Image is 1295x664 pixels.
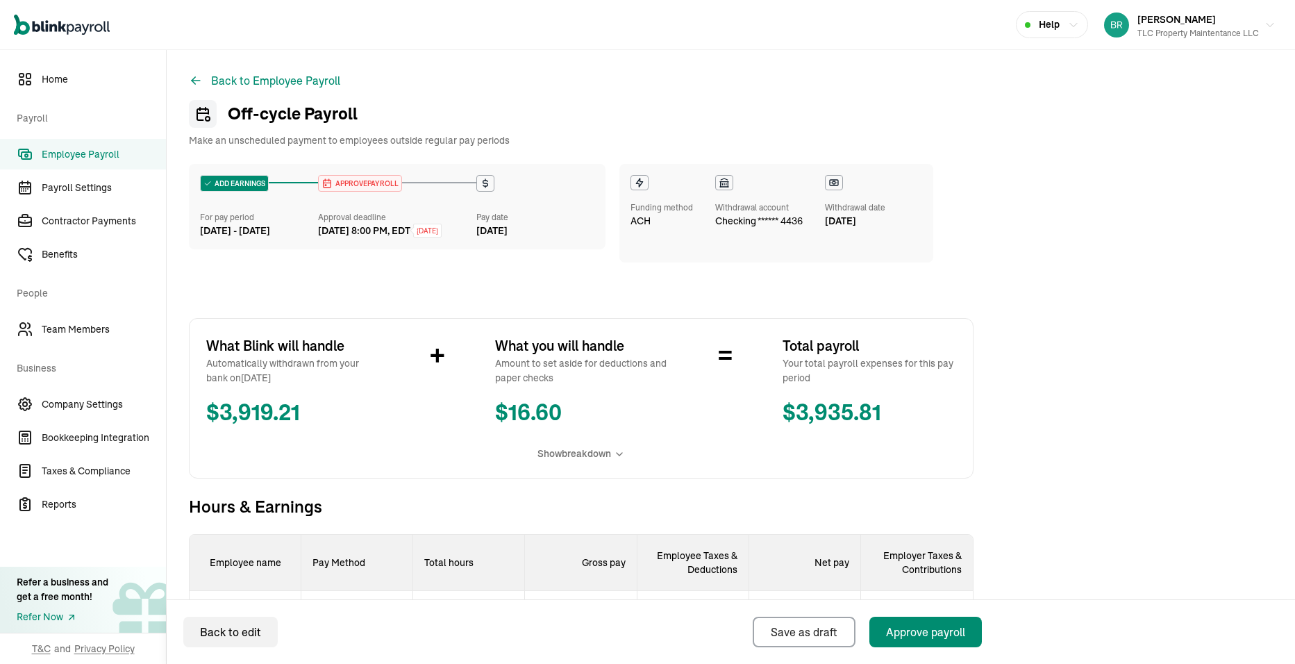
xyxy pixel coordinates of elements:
div: [DATE] - [DATE] [200,224,318,238]
span: [DATE] [417,226,438,236]
span: Team Members [42,322,166,337]
div: Net pay [749,535,861,591]
span: Hours & Earnings [189,495,974,517]
iframe: Chat Widget [1064,514,1295,664]
span: Taxes & Compliance [42,464,166,479]
p: Employee Taxes & Deductions [637,549,749,576]
span: Contractor Payments [42,214,166,229]
div: TLC Property Maintentance LLC [1137,27,1259,40]
div: [DATE] [476,224,594,238]
h1: Off-cycle Payroll [189,100,510,128]
button: Approve payroll [869,617,982,647]
span: + [430,335,445,377]
button: Back to Employee Payroll [189,72,340,89]
span: Business [17,347,158,386]
span: $ 3,935.81 [783,397,956,430]
p: Employer Taxes & Contributions [861,549,973,576]
span: $ 16.60 [495,397,669,430]
span: What Blink will handle [206,335,380,356]
span: [PERSON_NAME] [1137,13,1216,26]
div: Approval deadline [318,211,470,224]
span: Home [42,72,166,87]
nav: Global [14,5,110,45]
div: Pay date [476,211,594,224]
span: Privacy Policy [74,642,135,656]
button: Save as draft [753,617,855,647]
div: Gross pay [525,535,637,591]
span: APPROVE PAYROLL [333,179,399,189]
span: Employee Payroll [42,147,166,162]
span: Bookkeeping Integration [42,431,166,445]
button: Back to edit [183,617,278,647]
span: Make an unscheduled payment to employees outside regular pay periods [189,133,510,147]
div: Withdrawal account [715,201,803,214]
span: Automatically withdrawn from your bank on [DATE] [206,356,380,385]
span: = [718,335,733,377]
span: T&C [32,642,51,656]
div: For pay period [200,211,318,224]
span: Help [1039,17,1060,32]
p: Total hours [413,535,525,591]
div: Approve payroll [886,624,965,640]
span: ACH [630,214,651,229]
span: Payroll Settings [42,181,166,195]
button: [PERSON_NAME]TLC Property Maintentance LLC [1098,8,1281,42]
a: Refer Now [17,610,108,624]
span: Company Settings [42,397,166,412]
span: Amount to set aside for deductions and paper checks [495,356,669,385]
div: [DATE] [825,214,885,229]
span: Benefits [42,247,166,262]
span: $ 3,919.21 [206,397,380,430]
div: [DATE] 8:00 PM, EDT [318,224,410,238]
div: Save as draft [771,624,837,640]
span: Your total payroll expenses for this pay period [783,356,956,385]
span: What you will handle [495,335,669,356]
p: Pay Method [301,535,413,591]
div: Funding method [630,201,693,214]
div: Refer a business and get a free month! [17,575,108,604]
p: Employee name [190,535,301,591]
div: Withdrawal date [825,201,885,214]
span: People [17,272,158,311]
div: ADD EARNINGS [201,176,268,191]
span: Total payroll [783,335,956,356]
button: Help [1016,11,1088,38]
span: Reports [42,497,166,512]
div: Back to edit [200,624,261,640]
span: Show breakdown [537,447,611,461]
span: Payroll [17,97,158,136]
